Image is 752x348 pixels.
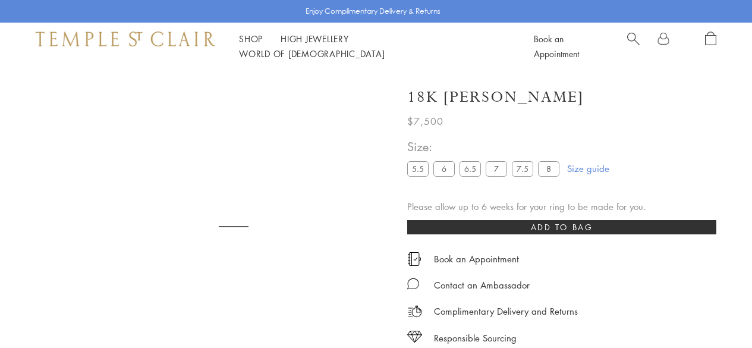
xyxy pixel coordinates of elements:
[434,252,519,265] a: Book an Appointment
[407,220,716,234] button: Add to bag
[538,161,559,176] label: 8
[534,33,579,59] a: Book an Appointment
[239,32,507,61] nav: Main navigation
[627,32,640,61] a: Search
[407,87,584,108] h1: 18K [PERSON_NAME]
[306,5,440,17] p: Enjoy Complimentary Delivery & Returns
[407,199,716,214] div: Please allow up to 6 weeks for your ring to be made for you.
[281,33,349,45] a: High JewelleryHigh Jewellery
[460,161,481,176] label: 6.5
[407,161,429,176] label: 5.5
[434,331,517,346] div: Responsible Sourcing
[705,32,716,61] a: Open Shopping Bag
[407,278,419,290] img: MessageIcon-01_2.svg
[486,161,507,176] label: 7
[433,161,455,176] label: 6
[407,137,564,156] span: Size:
[36,32,215,46] img: Temple St. Clair
[512,161,533,176] label: 7.5
[239,33,263,45] a: ShopShop
[531,221,593,234] span: Add to bag
[407,304,422,319] img: icon_delivery.svg
[567,162,609,174] a: Size guide
[434,304,578,319] p: Complimentary Delivery and Returns
[239,48,385,59] a: World of [DEMOGRAPHIC_DATA]World of [DEMOGRAPHIC_DATA]
[407,114,443,129] span: $7,500
[407,252,421,266] img: icon_appointment.svg
[434,278,530,293] div: Contact an Ambassador
[407,331,422,343] img: icon_sourcing.svg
